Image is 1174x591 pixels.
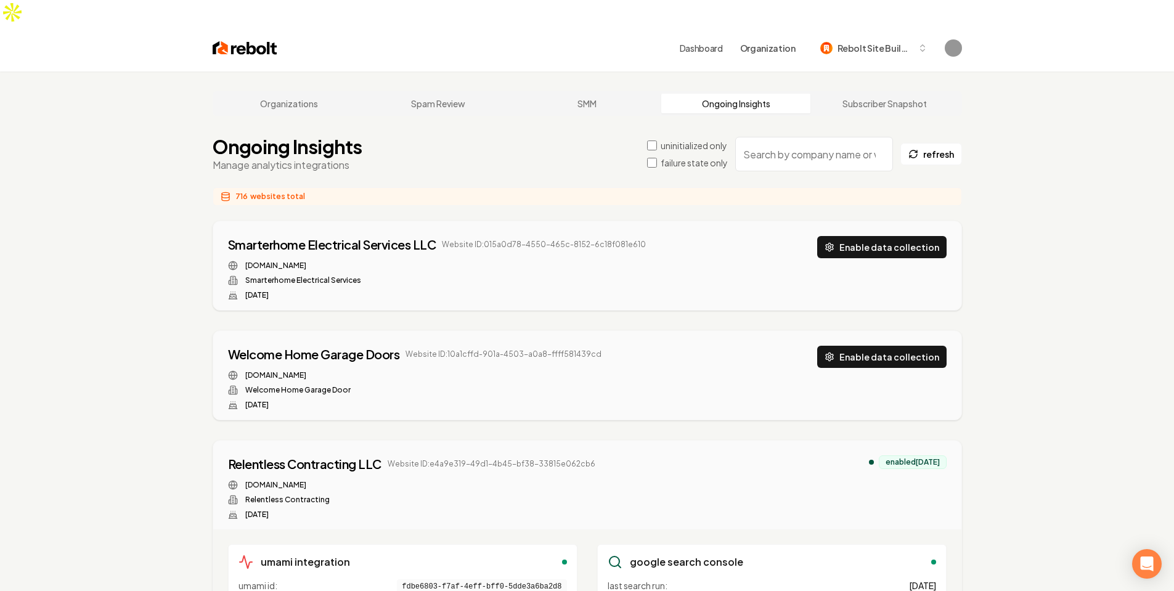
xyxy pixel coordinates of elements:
[810,94,960,113] a: Subscriber Snapshot
[817,236,947,258] button: Enable data collection
[215,94,364,113] a: Organizations
[228,480,595,490] div: Website
[228,236,436,253] a: Smarterhome Electrical Services LLC
[661,157,728,169] label: failure state only
[945,39,962,57] img: Sagar Soni
[838,42,913,55] span: Rebolt Site Builder
[228,455,381,473] a: Relentless Contracting LLC
[388,459,595,469] span: Website ID: e4a9e319-49d1-4b45-bf38-33815e062cb6
[213,158,362,173] p: Manage analytics integrations
[245,480,306,490] a: [DOMAIN_NAME]
[879,455,947,469] div: enabled [DATE]
[513,94,662,113] a: SMM
[228,370,602,380] div: Website
[869,460,874,465] div: analytics enabled
[661,139,727,152] label: uninitialized only
[661,94,810,113] a: Ongoing Insights
[213,136,362,158] h1: Ongoing Insights
[245,261,306,271] a: [DOMAIN_NAME]
[931,560,936,565] div: enabled
[406,349,601,359] span: Website ID: 10a1cffd-901a-4503-a0a8-ffff581439cd
[228,346,400,363] a: Welcome Home Garage Doors
[680,42,723,54] a: Dashboard
[261,555,350,569] h3: umami integration
[817,346,947,368] button: Enable data collection
[562,560,567,565] div: enabled
[235,192,248,202] span: 716
[1132,549,1162,579] div: Open Intercom Messenger
[245,370,306,380] a: [DOMAIN_NAME]
[442,240,646,250] span: Website ID: 015a0d78-4550-465c-8152-6c18f081e610
[228,261,646,271] div: Website
[900,143,962,165] button: refresh
[213,39,277,57] img: Rebolt Logo
[250,192,305,202] span: websites total
[945,39,962,57] button: Open user button
[733,37,803,59] button: Organization
[630,555,743,569] h3: google search console
[820,42,833,54] img: Rebolt Site Builder
[735,137,893,171] input: Search by company name or website ID
[364,94,513,113] a: Spam Review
